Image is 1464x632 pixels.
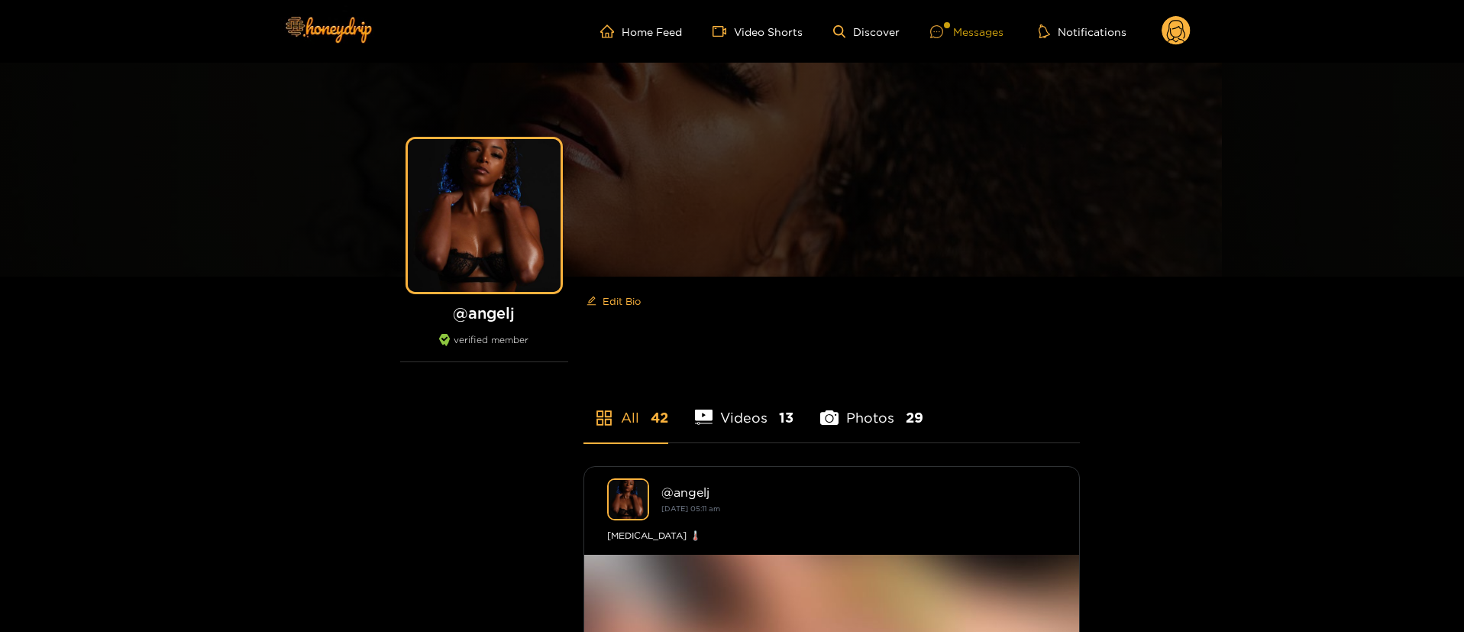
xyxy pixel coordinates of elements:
[1034,24,1131,39] button: Notifications
[906,408,923,427] span: 29
[583,374,668,442] li: All
[583,289,644,313] button: editEdit Bio
[600,24,622,38] span: home
[651,408,668,427] span: 42
[661,504,720,513] small: [DATE] 05:11 am
[930,23,1003,41] div: Messages
[400,303,568,322] h1: @ angelj
[779,408,793,427] span: 13
[820,374,923,442] li: Photos
[713,24,734,38] span: video-camera
[600,24,682,38] a: Home Feed
[713,24,803,38] a: Video Shorts
[607,528,1056,543] div: [MEDICAL_DATA] 🌡️
[603,293,641,309] span: Edit Bio
[400,334,568,362] div: verified member
[661,485,1056,499] div: @ angelj
[587,296,596,307] span: edit
[695,374,794,442] li: Videos
[607,478,649,520] img: angelj
[833,25,900,38] a: Discover
[595,409,613,427] span: appstore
